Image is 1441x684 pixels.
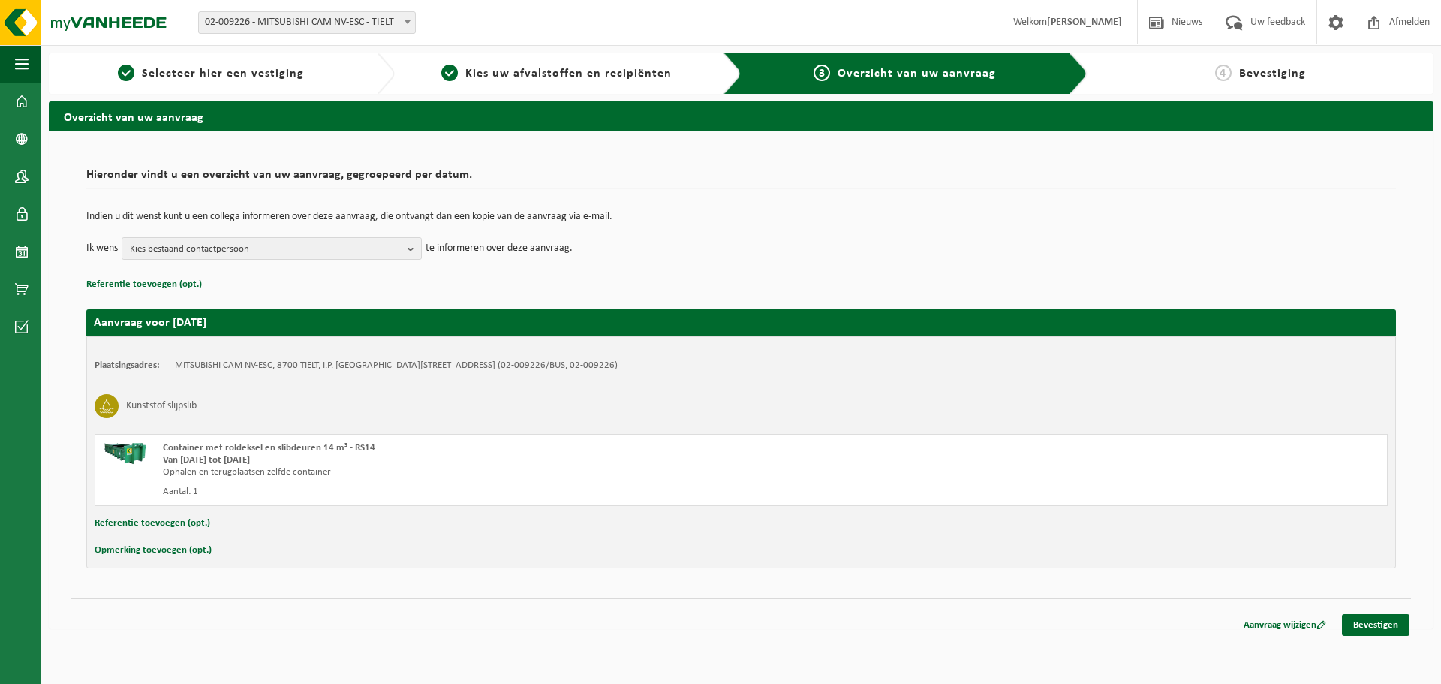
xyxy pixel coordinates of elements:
div: Aantal: 1 [163,486,802,498]
strong: Aanvraag voor [DATE] [94,317,206,329]
h2: Overzicht van uw aanvraag [49,101,1433,131]
div: Ophalen en terugplaatsen zelfde container [163,466,802,478]
span: 02-009226 - MITSUBISHI CAM NV-ESC - TIELT [199,12,415,33]
td: MITSUBISHI CAM NV-ESC, 8700 TIELT, I.P. [GEOGRAPHIC_DATA][STREET_ADDRESS] (02-009226/BUS, 02-009226) [175,360,618,372]
span: 4 [1215,65,1232,81]
span: 3 [814,65,830,81]
strong: Van [DATE] tot [DATE] [163,455,250,465]
a: 2Kies uw afvalstoffen en recipiënten [402,65,711,83]
span: 02-009226 - MITSUBISHI CAM NV-ESC - TIELT [198,11,416,34]
p: Ik wens [86,237,118,260]
h2: Hieronder vindt u een overzicht van uw aanvraag, gegroepeerd per datum. [86,169,1396,189]
p: Indien u dit wenst kunt u een collega informeren over deze aanvraag, die ontvangt dan een kopie v... [86,212,1396,222]
p: te informeren over deze aanvraag. [426,237,573,260]
span: 1 [118,65,134,81]
h3: Kunststof slijpslib [126,394,197,418]
strong: Plaatsingsadres: [95,360,160,370]
span: 2 [441,65,458,81]
button: Opmerking toevoegen (opt.) [95,541,212,560]
button: Referentie toevoegen (opt.) [95,514,210,533]
strong: [PERSON_NAME] [1047,17,1122,28]
button: Referentie toevoegen (opt.) [86,275,202,294]
span: Bevestiging [1239,68,1306,80]
span: Container met roldeksel en slibdeuren 14 m³ - RS14 [163,443,375,453]
a: Aanvraag wijzigen [1232,614,1337,636]
span: Kies uw afvalstoffen en recipiënten [465,68,672,80]
button: Kies bestaand contactpersoon [122,237,422,260]
span: Overzicht van uw aanvraag [838,68,996,80]
span: Selecteer hier een vestiging [142,68,304,80]
img: HK-RS-14-GN-00.png [103,442,148,465]
a: Bevestigen [1342,614,1409,636]
a: 1Selecteer hier een vestiging [56,65,365,83]
span: Kies bestaand contactpersoon [130,238,402,261]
